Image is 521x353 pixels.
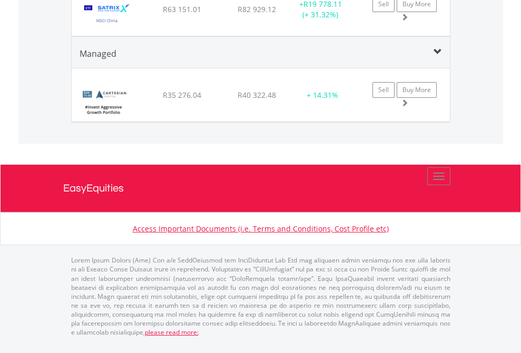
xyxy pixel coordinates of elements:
[63,165,458,212] a: EasyEquities
[163,90,201,100] span: R35 276.04
[163,4,201,14] span: R63 151.01
[71,256,450,337] p: Lorem Ipsum Dolors (Ame) Con a/e SeddOeiusmod tem InciDiduntut Lab Etd mag aliquaen admin veniamq...
[80,48,116,59] span: Managed
[397,82,437,98] a: Buy More
[77,82,130,119] img: BundleLogo59.png
[296,90,349,100] div: + 14.31%
[238,90,276,100] span: R40 322.48
[238,4,276,14] span: R82 929.12
[145,328,199,337] a: please read more:
[133,224,389,234] a: Access Important Documents (i.e. Terms and Conditions, Cost Profile etc)
[372,82,395,98] a: Sell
